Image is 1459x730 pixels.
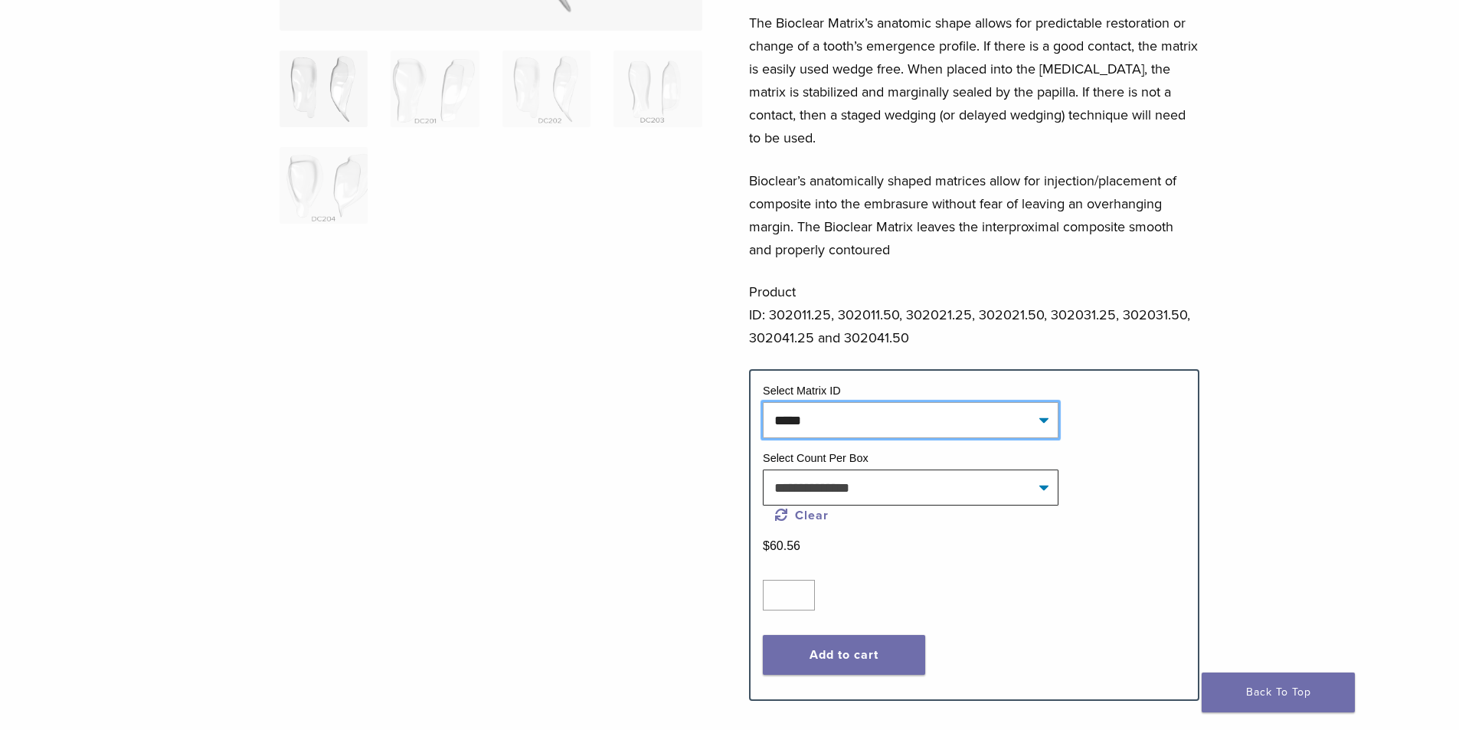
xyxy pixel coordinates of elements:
img: Original Anterior Matrix - DC Series - Image 2 [391,51,479,127]
label: Select Matrix ID [763,385,841,397]
img: DC-202_c-e1546898416767-324x324.png [280,51,368,127]
p: Bioclear’s anatomically shaped matrices allow for injection/placement of composite into the embra... [749,169,1199,261]
a: Clear [775,508,829,523]
button: Add to cart [763,635,925,675]
span: $ [763,539,770,552]
label: Select Count Per Box [763,452,869,464]
img: Original Anterior Matrix - DC Series - Image 3 [502,51,590,127]
img: Original Anterior Matrix - DC Series - Image 4 [613,51,702,127]
p: The Bioclear Matrix’s anatomic shape allows for predictable restoration or change of a tooth’s em... [749,11,1199,149]
img: Original Anterior Matrix - DC Series - Image 5 [280,147,368,224]
p: Product ID: 302011.25, 302011.50, 302021.25, 302021.50, 302031.25, 302031.50, 302041.25 and 30204... [749,280,1199,349]
a: Back To Top [1202,673,1355,712]
bdi: 60.56 [763,539,800,552]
